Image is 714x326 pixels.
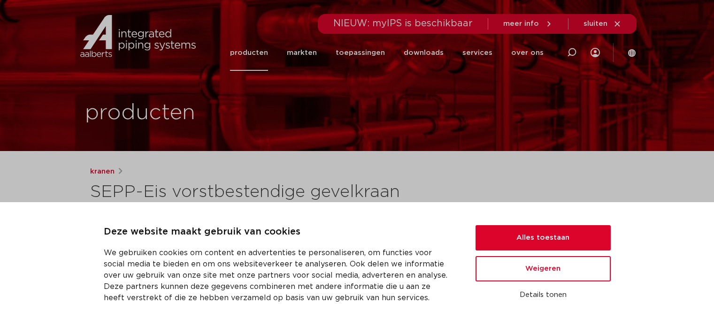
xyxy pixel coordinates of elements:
a: kranen [90,166,115,177]
a: sluiten [583,20,622,28]
button: Details tonen [476,287,611,303]
a: meer info [503,20,553,28]
span: sluiten [583,20,607,27]
a: downloads [404,35,444,71]
button: Alles toestaan [476,225,611,250]
a: over ons [511,35,544,71]
a: toepassingen [336,35,385,71]
span: NIEUW: myIPS is beschikbaar [333,19,473,28]
p: We gebruiken cookies om content en advertenties te personaliseren, om functies voor social media ... [104,247,453,303]
button: Weigeren [476,256,611,281]
h1: SEPP-Eis vorstbestendige gevelkraan (sleutelbediening) [90,181,443,226]
nav: Menu [230,35,544,71]
p: Deze website maakt gebruik van cookies [104,225,453,240]
span: meer info [503,20,539,27]
a: markten [287,35,317,71]
a: producten [230,35,268,71]
h1: producten [85,98,195,128]
a: services [462,35,492,71]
